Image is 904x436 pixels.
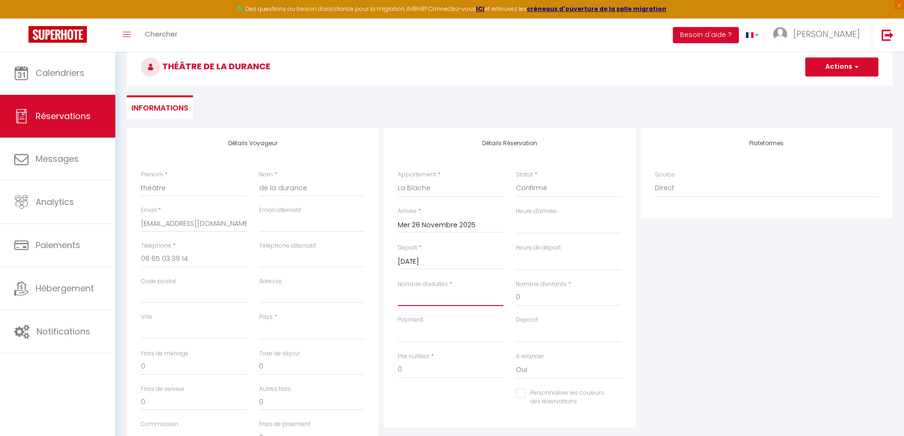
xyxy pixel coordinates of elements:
label: Départ [398,243,417,252]
label: Nombre d'adultes [398,280,448,289]
label: Adresse [259,277,282,286]
label: Heure de départ [516,243,561,252]
label: Pays [259,313,273,322]
a: créneaux d'ouverture de la salle migration [527,5,666,13]
h4: Détails Voyageur [141,140,364,147]
span: Notifications [37,325,90,337]
span: Réservations [36,110,91,122]
label: Frais de ménage [141,349,188,358]
a: Chercher [138,19,185,52]
label: Prénom [141,170,163,179]
label: Téléphone [141,241,171,250]
a: ... [PERSON_NAME] [766,19,872,52]
button: Ouvrir le widget de chat LiveChat [8,4,36,32]
label: Code postal [141,277,176,286]
img: Super Booking [28,26,87,43]
label: Frais de paiement [259,420,310,429]
button: Besoin d'aide ? [673,27,739,43]
label: Appartement [398,170,436,179]
label: Email alternatif [259,206,301,215]
a: ICI [476,5,485,13]
li: Informations [127,95,193,119]
span: [PERSON_NAME] [793,28,860,40]
span: Messages [36,153,79,165]
button: Actions [805,57,878,76]
label: A relancer [516,352,544,361]
label: Payment [398,315,423,325]
label: Source [655,170,675,179]
label: Autres frais [259,385,291,394]
label: Commission [141,420,178,429]
span: Chercher [145,29,177,39]
label: Prix nuitées [398,352,429,361]
label: Arrivée [398,207,417,216]
h4: Détails Réservation [398,140,621,147]
label: Téléphone alternatif [259,241,316,250]
span: Hébergement [36,282,94,294]
span: théâtre de la durance [141,60,270,72]
img: logout [882,29,894,41]
label: Statut [516,170,533,179]
label: Ville [141,313,152,322]
label: Frais de service [141,385,184,394]
label: Nom [259,170,273,179]
label: Heure d'arrivée [516,207,557,216]
iframe: Chat [864,393,897,429]
label: Email [141,206,157,215]
label: Taxe de séjour [259,349,300,358]
span: Paiements [36,239,80,251]
h4: Plateformes [655,140,878,147]
img: ... [773,27,787,41]
label: Nombre d'enfants [516,280,567,289]
span: Analytics [36,196,74,208]
label: Deposit [516,315,538,325]
span: Calendriers [36,67,84,79]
